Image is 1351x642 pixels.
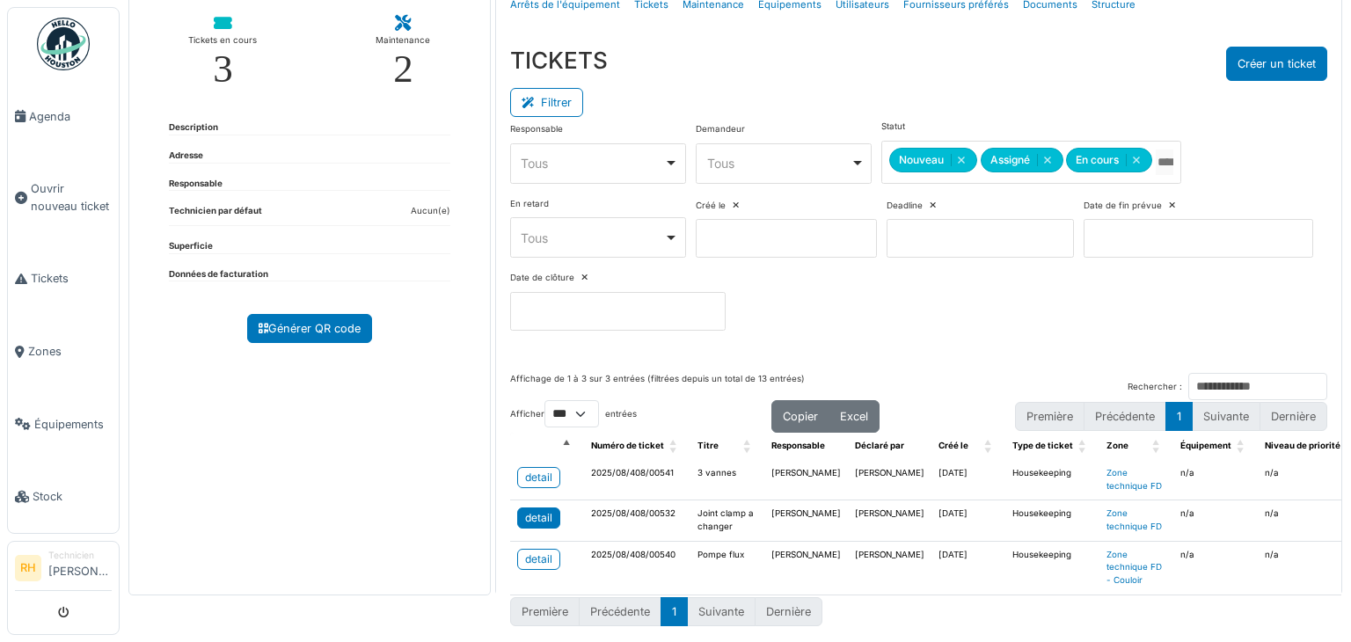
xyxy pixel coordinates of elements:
[584,460,690,500] td: 2025/08/408/00541
[1106,550,1162,585] a: Zone technique FD - Couloir
[15,549,112,591] a: RH Technicien[PERSON_NAME]
[31,180,112,214] span: Ouvrir nouveau ticket
[1066,148,1152,172] div: En cours
[510,123,563,136] label: Responsable
[764,500,848,541] td: [PERSON_NAME]
[584,541,690,595] td: 2025/08/408/00540
[855,441,904,450] span: Déclaré par
[1165,402,1193,431] button: 1
[1005,541,1099,595] td: Housekeeping
[8,243,119,316] a: Tickets
[881,120,905,134] label: Statut
[510,373,805,400] div: Affichage de 1 à 3 sur 3 entrées (filtrées depuis un total de 13 entrées)
[247,314,372,343] a: Générer QR code
[510,272,574,285] label: Date de clôture
[517,549,560,570] a: detail
[1156,150,1173,175] input: Tous
[31,270,112,287] span: Tickets
[188,32,257,49] div: Tickets en cours
[829,400,880,433] button: Excel
[1106,468,1162,491] a: Zone technique FD
[707,154,851,172] div: Tous
[15,555,41,581] li: RH
[931,541,1005,595] td: [DATE]
[696,200,726,213] label: Créé le
[931,460,1005,500] td: [DATE]
[931,500,1005,541] td: [DATE]
[510,597,822,626] nav: pagination
[169,178,223,191] dt: Responsable
[1173,500,1258,541] td: n/a
[1173,541,1258,595] td: n/a
[1012,441,1073,450] span: Type de ticket
[771,400,829,433] button: Copier
[1106,441,1128,450] span: Zone
[1237,433,1247,460] span: Équipement: Activate to sort
[517,507,560,529] a: detail
[848,500,931,541] td: [PERSON_NAME]
[696,123,745,136] label: Demandeur
[393,49,413,89] div: 2
[1015,402,1327,431] nav: pagination
[169,268,268,281] dt: Données de facturation
[1152,433,1163,460] span: Zone: Activate to sort
[525,551,552,567] div: detail
[848,541,931,595] td: [PERSON_NAME]
[887,200,923,213] label: Deadline
[361,2,444,103] a: Maintenance 2
[510,47,608,74] h3: TICKETS
[169,150,203,163] dt: Adresse
[525,510,552,526] div: detail
[840,410,868,423] span: Excel
[525,470,552,485] div: detail
[169,205,262,225] dt: Technicien par défaut
[1173,460,1258,500] td: n/a
[669,433,680,460] span: Numéro de ticket: Activate to sort
[661,597,688,626] button: 1
[521,229,664,247] div: Tous
[29,108,112,125] span: Agenda
[48,549,112,562] div: Technicien
[37,18,90,70] img: Badge_color-CXgf-gQk.svg
[411,205,450,218] dd: Aucun(e)
[690,541,764,595] td: Pompe flux
[1106,508,1162,531] a: Zone technique FD
[34,416,112,433] span: Équipements
[174,2,271,103] a: Tickets en cours 3
[169,121,218,135] dt: Description
[591,441,664,450] span: Numéro de ticket
[1226,47,1327,81] button: Créer un ticket
[213,49,233,89] div: 3
[521,154,664,172] div: Tous
[8,153,119,243] a: Ouvrir nouveau ticket
[1265,441,1340,450] span: Niveau de priorité
[764,541,848,595] td: [PERSON_NAME]
[783,410,818,423] span: Copier
[510,400,637,427] label: Afficher entrées
[33,488,112,505] span: Stock
[8,461,119,534] a: Stock
[984,433,995,460] span: Créé le: Activate to sort
[510,88,583,117] button: Filtrer
[544,400,599,427] select: Afficherentrées
[1005,460,1099,500] td: Housekeeping
[848,460,931,500] td: [PERSON_NAME]
[1128,381,1182,394] label: Rechercher :
[1005,500,1099,541] td: Housekeeping
[697,441,719,450] span: Titre
[28,343,112,360] span: Zones
[951,154,971,166] button: Remove item: 'new'
[771,441,825,450] span: Responsable
[981,148,1063,172] div: Assigné
[1180,441,1231,450] span: Équipement
[376,32,430,49] div: Maintenance
[510,198,549,211] label: En retard
[1037,154,1057,166] button: Remove item: 'assigned'
[8,315,119,388] a: Zones
[584,500,690,541] td: 2025/08/408/00532
[938,441,968,450] span: Créé le
[169,240,213,253] dt: Superficie
[517,467,560,488] a: detail
[743,433,754,460] span: Titre: Activate to sort
[8,388,119,461] a: Équipements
